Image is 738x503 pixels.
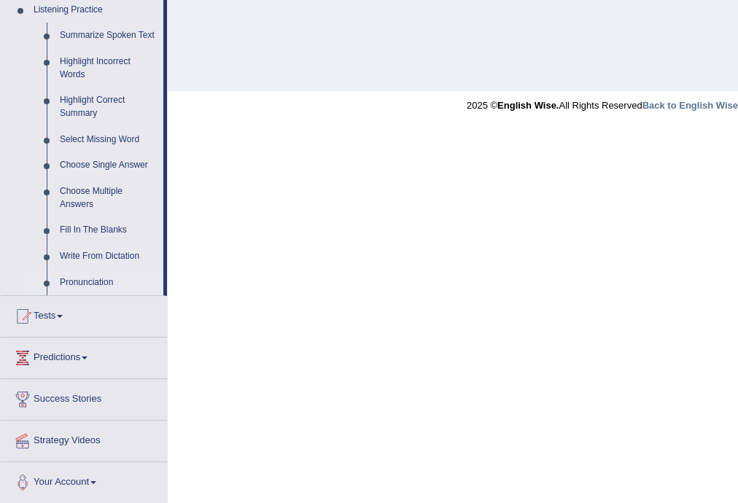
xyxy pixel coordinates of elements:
a: Tests [1,296,167,332]
a: Write From Dictation [53,243,163,270]
a: Select Missing Word [53,127,163,153]
strong: English Wise. [497,100,559,111]
a: Pronunciation [53,270,163,296]
a: Success Stories [1,379,167,416]
a: Your Account [1,462,167,499]
a: Summarize Spoken Text [53,23,163,49]
a: Choose Single Answer [53,152,163,179]
a: Highlight Correct Summary [53,87,163,126]
a: Highlight Incorrect Words [53,49,163,87]
a: Fill In The Blanks [53,217,163,243]
a: Strategy Videos [1,421,167,457]
div: 2025 © All Rights Reserved [467,91,738,112]
a: Back to English Wise [642,100,738,111]
a: Choose Multiple Answers [53,179,163,217]
a: Predictions [1,338,167,374]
